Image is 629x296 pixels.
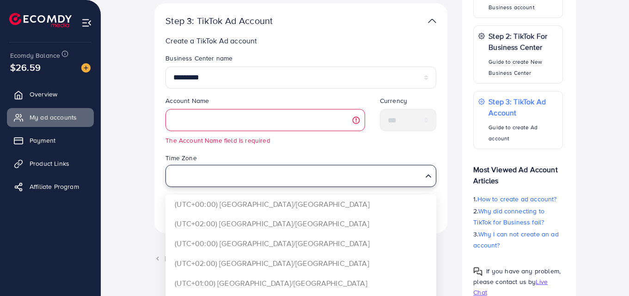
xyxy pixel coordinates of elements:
[473,266,561,286] span: If you have any problem, please contact us by
[7,85,94,103] a: Overview
[165,96,365,109] legend: Account Name
[10,51,60,60] span: Ecomdy Balance
[428,14,436,28] img: TikTok partner
[590,254,622,289] iframe: Chat
[154,254,447,264] div: Back to list ad account
[30,113,77,122] span: My ad accounts
[165,165,436,187] div: Search for option
[473,206,544,227] span: Why did connecting to TikTok for Business fail?
[170,167,421,184] input: Search for option
[7,131,94,150] a: Payment
[489,122,558,144] p: Guide to create Ad account
[30,90,57,99] span: Overview
[385,205,436,222] button: Create new
[7,108,94,127] a: My ad accounts
[477,194,557,204] span: How to create ad account?
[473,230,559,250] span: Why I can not create an ad account?
[489,56,558,79] p: Guide to create New Business Center
[473,267,482,276] img: Popup guide
[473,157,563,186] p: Most Viewed Ad Account Articles
[30,159,69,168] span: Product Links
[394,209,427,218] span: Create new
[473,229,563,251] p: 3.
[380,96,437,109] legend: Currency
[165,54,436,66] legend: Business Center name
[81,63,91,72] img: image
[165,136,365,145] small: The Account Name field is required
[10,60,41,74] span: $26.59
[489,96,558,118] p: Step 3: TikTok Ad Account
[7,154,94,173] a: Product Links
[30,136,55,145] span: Payment
[473,193,563,205] p: 1.
[165,153,196,163] label: Time Zone
[9,13,72,27] img: logo
[489,30,558,53] p: Step 2: TikTok For Business Center
[165,15,341,26] p: Step 3: TikTok Ad Account
[81,18,92,28] img: menu
[473,205,563,228] p: 2.
[30,182,79,191] span: Affiliate Program
[165,35,436,46] p: Create a TikTok Ad account
[7,177,94,196] a: Affiliate Program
